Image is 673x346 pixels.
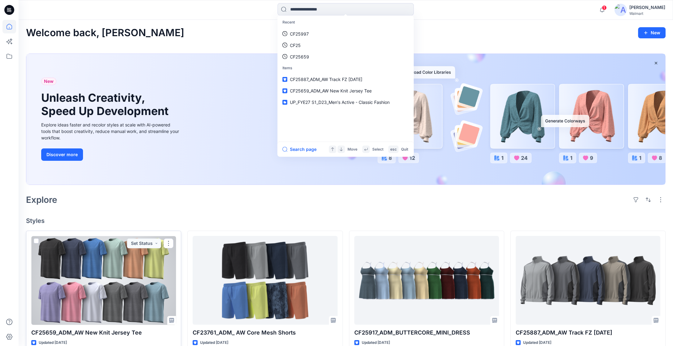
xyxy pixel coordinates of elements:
[41,122,181,141] div: Explore ideas faster and recolor styles at scale with AI-powered tools that boost creativity, red...
[638,27,666,38] button: New
[279,51,413,62] a: CF25659
[354,328,499,337] p: CF25917_ADM_BUTTERCORE_MINI_DRESS
[347,146,357,152] p: Move
[629,4,665,11] div: [PERSON_NAME]
[282,146,317,153] button: Search page
[290,30,309,37] p: CF25997
[516,328,660,337] p: CF25887_ADM_AW Track FZ [DATE]
[279,96,413,108] a: UP_FYE27 S1_D23_Men's Active - Classic Fashion
[41,148,83,161] button: Discover more
[279,74,413,85] a: CF25887_ADM_AW Track FZ [DATE]
[44,78,54,85] span: New
[354,236,499,325] a: CF25917_ADM_BUTTERCORE_MINI_DRESS
[401,146,408,152] p: Quit
[41,91,171,118] h1: Unleash Creativity, Speed Up Development
[26,195,57,205] h2: Explore
[41,148,181,161] a: Discover more
[279,28,413,39] a: CF25997
[279,17,413,28] p: Recent
[193,236,337,325] a: CF23761_ADM_ AW Core Mesh Shorts
[31,236,176,325] a: CF25659_ADM_AW New Knit Jersey Tee
[31,328,176,337] p: CF25659_ADM_AW New Knit Jersey Tee
[290,53,309,60] p: CF25659
[516,236,660,325] a: CF25887_ADM_AW Track FZ 07AUG25
[362,340,390,346] p: Updated [DATE]
[193,328,337,337] p: CF23761_ADM_ AW Core Mesh Shorts
[290,100,390,105] span: UP_FYE27 S1_D23_Men's Active - Classic Fashion
[200,340,228,346] p: Updated [DATE]
[290,88,372,93] span: CF25659_ADM_AW New Knit Jersey Tee
[290,77,362,82] span: CF25887_ADM_AW Track FZ [DATE]
[39,340,67,346] p: Updated [DATE]
[279,62,413,74] p: Items
[523,340,551,346] p: Updated [DATE]
[614,4,627,16] img: avatar
[372,146,383,152] p: Select
[26,27,184,39] h2: Welcome back, [PERSON_NAME]
[279,85,413,96] a: CF25659_ADM_AW New Knit Jersey Tee
[629,11,665,16] div: Walmart
[26,217,666,224] h4: Styles
[290,42,301,48] p: CF25
[390,146,397,152] p: esc
[602,5,607,10] span: 1
[279,39,413,51] a: CF25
